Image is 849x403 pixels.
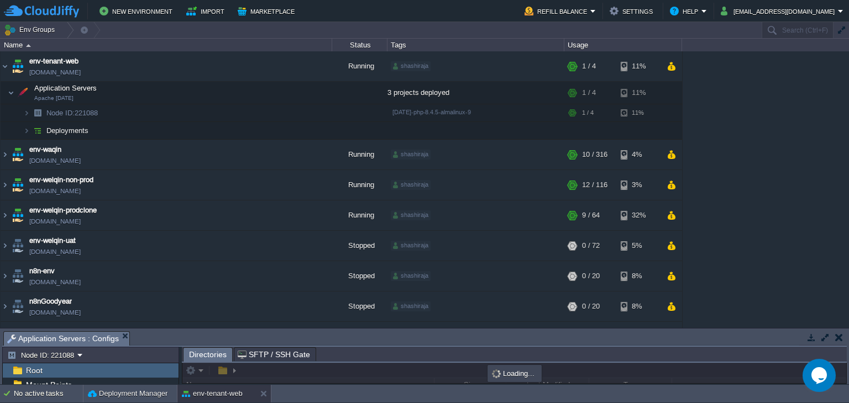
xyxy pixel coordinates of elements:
[621,291,657,321] div: 8%
[29,56,78,67] a: env-tenant-web
[621,170,657,200] div: 3%
[333,39,387,51] div: Status
[332,51,387,81] div: Running
[1,170,9,200] img: AMDAwAAAACH5BAEAAAAALAAAAAABAAEAAAICRAEAOw==
[29,205,97,216] a: env-welqin-prodclone
[29,246,81,257] a: [DOMAIN_NAME]
[10,51,25,81] img: AMDAwAAAACH5BAEAAAAALAAAAAABAAEAAAICRAEAOw==
[29,235,76,246] a: env-welqin-uat
[45,108,99,118] span: 221088
[391,210,431,220] div: shashiraja
[582,231,600,261] div: 0 / 72
[582,140,607,169] div: 10 / 316
[582,82,596,104] div: 1 / 4
[33,84,98,92] a: Application ServersApache [DATE]
[721,4,838,18] button: [EMAIL_ADDRESS][DOMAIN_NAME]
[332,200,387,230] div: Running
[332,261,387,291] div: Stopped
[525,4,590,18] button: Refill Balance
[670,4,701,18] button: Help
[182,388,243,399] button: env-tenant-web
[582,291,600,321] div: 0 / 20
[621,231,657,261] div: 5%
[1,291,9,321] img: AMDAwAAAACH5BAEAAAAALAAAAAABAAEAAAICRAEAOw==
[1,51,9,81] img: AMDAwAAAACH5BAEAAAAALAAAAAABAAEAAAICRAEAOw==
[10,322,25,352] img: AMDAwAAAACH5BAEAAAAALAAAAAABAAEAAAICRAEAOw==
[565,39,682,51] div: Usage
[621,322,657,352] div: 11%
[391,301,431,311] div: shashiraja
[30,104,45,121] img: AMDAwAAAACH5BAEAAAAALAAAAAABAAEAAAICRAEAOw==
[1,39,332,51] div: Name
[391,241,431,251] div: shashiraja
[1,322,9,352] img: AMDAwAAAACH5BAEAAAAALAAAAAABAAEAAAICRAEAOw==
[1,200,9,230] img: AMDAwAAAACH5BAEAAAAALAAAAAABAAEAAAICRAEAOw==
[803,359,838,392] iframe: chat widget
[388,39,564,51] div: Tags
[10,200,25,230] img: AMDAwAAAACH5BAEAAAAALAAAAAABAAEAAAICRAEAOw==
[99,4,176,18] button: New Environment
[332,140,387,169] div: Running
[391,150,431,160] div: shashiraja
[29,266,55,277] a: n8n-env
[7,350,77,360] button: Node ID: 221088
[582,51,596,81] div: 1 / 4
[15,82,30,104] img: AMDAwAAAACH5BAEAAAAALAAAAAABAAEAAAICRAEAOw==
[24,380,74,390] a: Mount Points
[10,231,25,261] img: AMDAwAAAACH5BAEAAAAALAAAAAABAAEAAAICRAEAOw==
[621,82,657,104] div: 11%
[387,82,564,104] div: 3 projects deployed
[30,122,45,139] img: AMDAwAAAACH5BAEAAAAALAAAAAABAAEAAAICRAEAOw==
[10,140,25,169] img: AMDAwAAAACH5BAEAAAAALAAAAAABAAEAAAICRAEAOw==
[621,51,657,81] div: 11%
[14,385,83,402] div: No active tasks
[10,170,25,200] img: AMDAwAAAACH5BAEAAAAALAAAAAABAAEAAAICRAEAOw==
[29,144,61,155] a: env-waqin
[621,140,657,169] div: 4%
[238,348,310,361] span: SFTP / SSH Gate
[29,185,81,197] a: [DOMAIN_NAME]
[88,388,167,399] button: Deployment Manager
[10,291,25,321] img: AMDAwAAAACH5BAEAAAAALAAAAAABAAEAAAICRAEAOw==
[582,322,600,352] div: 0 / 10
[610,4,656,18] button: Settings
[29,307,81,318] a: [DOMAIN_NAME]
[23,122,30,139] img: AMDAwAAAACH5BAEAAAAALAAAAAABAAEAAAICRAEAOw==
[621,200,657,230] div: 32%
[29,155,81,166] a: [DOMAIN_NAME]
[582,104,594,121] div: 1 / 4
[34,95,74,102] span: Apache [DATE]
[29,174,93,185] a: env-welqin-non-prod
[391,180,431,190] div: shashiraja
[332,231,387,261] div: Stopped
[26,44,31,47] img: AMDAwAAAACH5BAEAAAAALAAAAAABAAEAAAICRAEAOw==
[186,4,228,18] button: Import
[391,61,431,71] div: shashiraja
[45,126,90,135] a: Deployments
[621,261,657,291] div: 8%
[7,332,119,346] span: Application Servers : Configs
[46,109,75,117] span: Node ID:
[29,216,81,227] span: [DOMAIN_NAME]
[8,82,14,104] img: AMDAwAAAACH5BAEAAAAALAAAAAABAAEAAAICRAEAOw==
[582,170,607,200] div: 12 / 116
[4,4,79,18] img: CloudJiffy
[29,277,81,288] a: [DOMAIN_NAME]
[29,67,81,78] a: [DOMAIN_NAME]
[332,170,387,200] div: Running
[489,366,541,381] div: Loading...
[10,261,25,291] img: AMDAwAAAACH5BAEAAAAALAAAAAABAAEAAAICRAEAOw==
[29,326,100,337] a: non-prod_Marketplace
[45,108,99,118] a: Node ID:221088
[1,140,9,169] img: AMDAwAAAACH5BAEAAAAALAAAAAABAAEAAAICRAEAOw==
[24,365,44,375] a: Root
[582,200,600,230] div: 9 / 64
